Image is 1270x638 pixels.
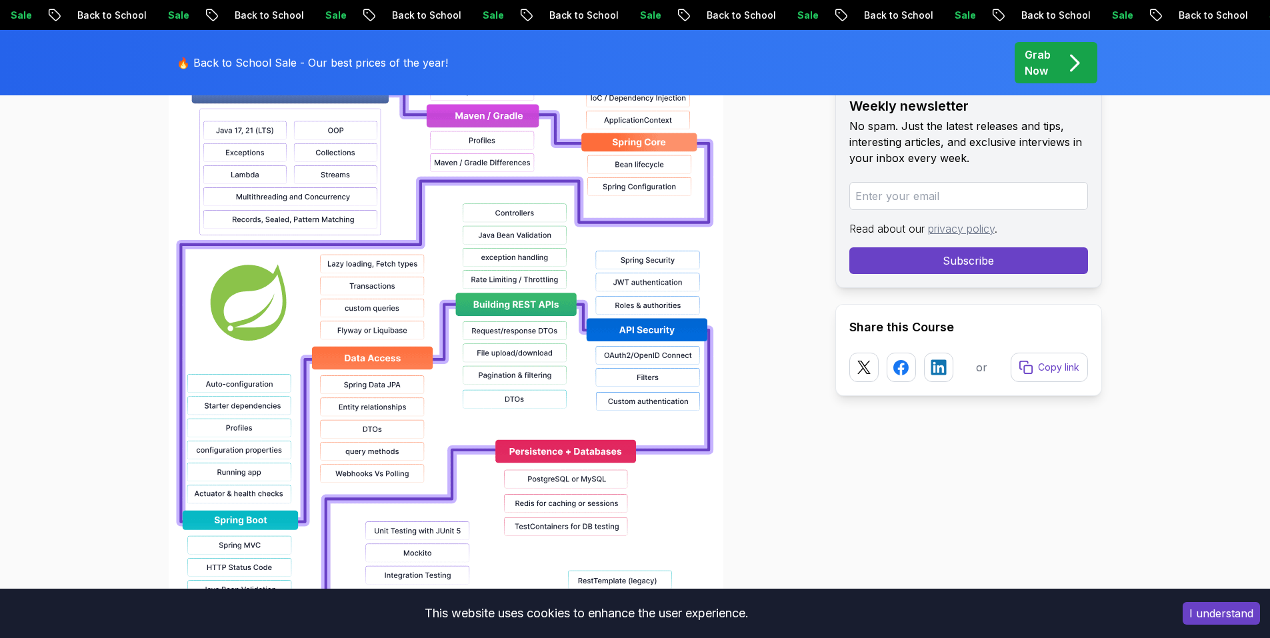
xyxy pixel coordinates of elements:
a: privacy policy [928,222,995,235]
p: Back to School [223,9,313,22]
p: Sale [943,9,985,22]
p: Back to School [852,9,943,22]
h2: Weekly newsletter [849,97,1088,115]
p: or [976,359,987,375]
button: Subscribe [849,247,1088,274]
p: Sale [471,9,513,22]
button: Copy link [1011,353,1088,382]
p: Back to School [537,9,628,22]
p: Sale [313,9,356,22]
p: Grab Now [1025,47,1051,79]
p: Sale [628,9,671,22]
p: Back to School [1167,9,1257,22]
h2: Share this Course [849,318,1088,337]
p: Sale [1100,9,1143,22]
p: Sale [156,9,199,22]
p: Back to School [695,9,785,22]
div: This website uses cookies to enhance the user experience. [10,599,1163,628]
p: Read about our . [849,221,1088,237]
p: Sale [785,9,828,22]
p: Copy link [1038,361,1079,374]
p: Back to School [1009,9,1100,22]
p: 🔥 Back to School Sale - Our best prices of the year! [177,55,448,71]
button: Accept cookies [1183,602,1260,625]
input: Enter your email [849,182,1088,210]
p: No spam. Just the latest releases and tips, interesting articles, and exclusive interviews in you... [849,118,1088,166]
p: Back to School [380,9,471,22]
p: Back to School [65,9,156,22]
